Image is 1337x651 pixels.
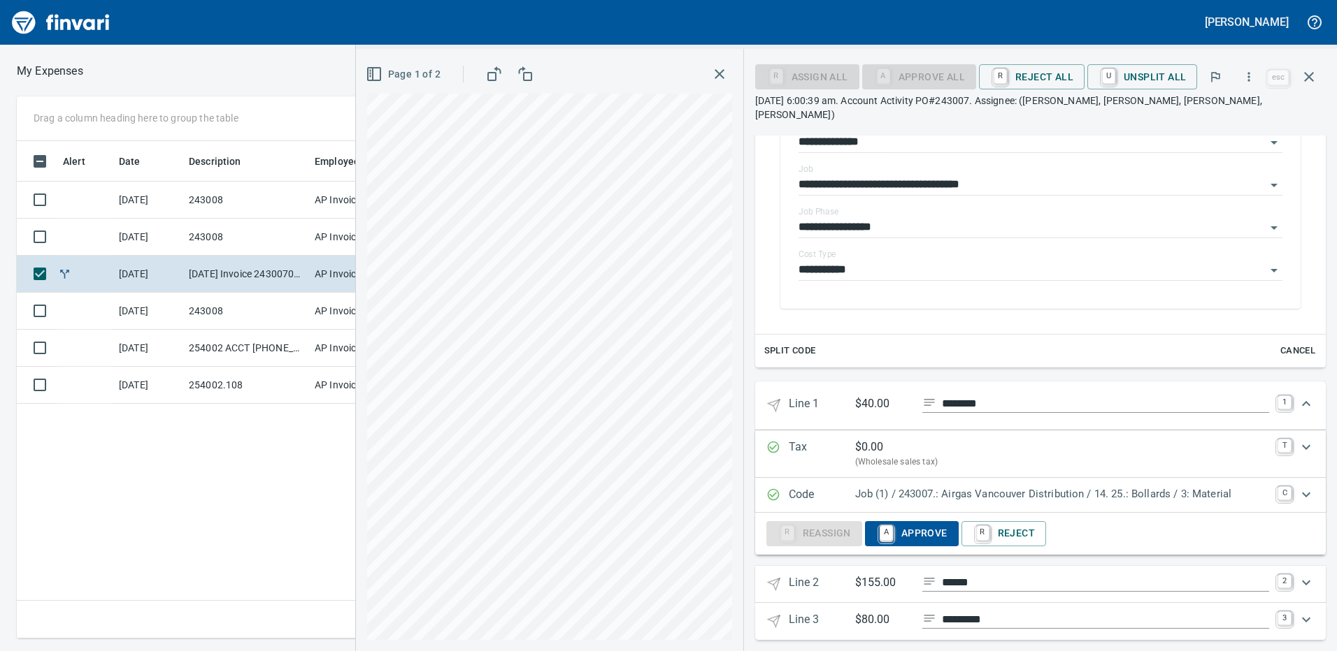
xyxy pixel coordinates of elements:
span: Cancel [1279,343,1317,359]
td: [DATE] [113,219,183,256]
button: More [1234,61,1264,92]
p: (Wholesale sales tax) [855,455,1269,469]
td: [DATE] Invoice 243007090825 from Tapani Materials (1-29544) [183,256,309,293]
p: Line 1 [789,395,855,416]
button: RReject [961,521,1046,546]
p: $ 0.00 [855,439,884,455]
div: Expand [755,381,1326,430]
span: Split Code [764,343,816,359]
a: R [976,525,989,541]
div: Expand [755,603,1326,640]
td: [DATE] [113,293,183,330]
div: Expand [755,45,1326,367]
button: Page 1 of 2 [363,61,446,87]
p: Job (1) / 243007.: Airgas Vancouver Distribution / 14. 25.: Bollards / 3: Material [855,486,1269,502]
a: U [1102,68,1115,84]
span: Alert [63,153,103,170]
div: Expand [755,513,1326,555]
nav: breadcrumb [17,63,83,80]
div: Expand [755,430,1326,478]
p: My Expenses [17,63,83,80]
a: A [880,525,893,541]
button: Open [1264,175,1284,195]
span: Employee [315,153,359,170]
div: Expense Type required [862,70,976,82]
td: 254002.108 [183,367,309,404]
span: Reject All [990,65,1073,89]
span: Approve [876,522,948,546]
a: R [994,68,1007,84]
span: Close invoice [1264,60,1326,94]
td: [DATE] [113,256,183,293]
td: 254002 ACCT [PHONE_NUMBER] [183,330,309,367]
p: Line 2 [789,574,855,594]
button: Open [1264,133,1284,152]
span: Description [189,153,241,170]
button: Flag [1200,61,1231,92]
label: Cost Type [799,250,836,258]
a: T [1278,439,1292,453]
a: 2 [1278,574,1292,588]
a: esc [1268,70,1289,85]
td: AP Invoices [309,293,414,330]
p: Code [789,486,855,504]
p: Drag a column heading here to group the table [34,111,238,125]
span: Alert [63,153,85,170]
a: 1 [1278,395,1292,409]
button: RReject All [979,64,1085,89]
button: AApprove [865,521,959,546]
span: Split transaction [57,269,72,278]
h5: [PERSON_NAME] [1205,15,1289,29]
div: Expand [755,566,1326,603]
p: Tax [789,439,855,469]
button: Split Code [761,340,820,362]
div: Assign All [755,70,859,82]
p: $155.00 [855,574,911,592]
p: $40.00 [855,395,911,413]
td: 243008 [183,293,309,330]
td: [DATE] [113,182,183,219]
span: Date [119,153,141,170]
button: [PERSON_NAME] [1201,11,1292,33]
td: AP Invoices [309,182,414,219]
span: Employee [315,153,378,170]
label: Job Phase [799,207,838,216]
p: Line 3 [789,611,855,631]
button: Open [1264,261,1284,280]
button: Open [1264,218,1284,237]
span: Unsplit All [1099,65,1186,89]
span: Reject [973,522,1035,546]
button: Cancel [1275,340,1320,362]
a: 3 [1278,611,1292,625]
span: Description [189,153,259,170]
button: UUnsplit All [1087,64,1197,89]
div: Expand [755,478,1326,513]
td: [DATE] [113,367,183,404]
span: Page 1 of 2 [369,66,441,83]
p: [DATE] 6:00:39 am. Account Activity PO#243007. Assignee: ([PERSON_NAME], [PERSON_NAME], [PERSON_N... [755,94,1326,122]
div: Reassign [766,526,862,538]
td: AP Invoices [309,330,414,367]
span: Date [119,153,159,170]
img: Finvari [8,6,113,39]
td: 243008 [183,219,309,256]
td: 243008 [183,182,309,219]
td: AP Invoices [309,256,414,293]
td: AP Invoices [309,367,414,404]
label: Job [799,165,813,173]
td: AP Invoices [309,219,414,256]
p: $80.00 [855,611,911,629]
td: [DATE] [113,330,183,367]
a: C [1278,486,1292,500]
